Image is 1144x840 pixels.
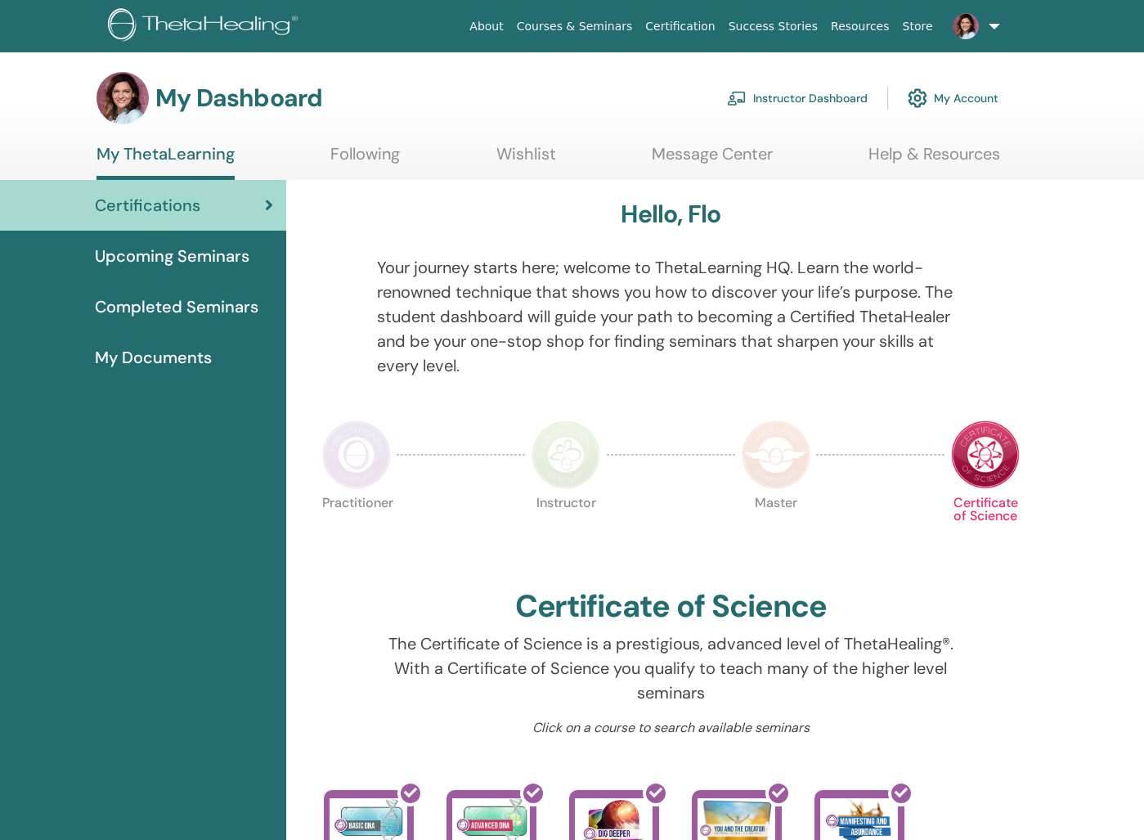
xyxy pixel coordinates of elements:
h3: My Dashboard [155,83,322,113]
a: Message Center [652,144,773,176]
a: Store [896,11,940,42]
img: default.jpg [96,72,149,124]
a: Certification [639,11,721,42]
img: logo.png [108,8,303,45]
p: Instructor [532,496,600,565]
a: Courses & Seminars [510,11,639,42]
img: default.jpg [953,13,979,39]
p: Click on a course to search available seminars [377,718,965,738]
p: Master [742,496,810,565]
img: Master [742,420,810,489]
h2: Certificate of Science [515,588,828,626]
img: Certificate of Science [951,420,1020,489]
img: Instructor [532,420,600,489]
a: My Account [908,80,998,116]
p: Certificate of Science [951,496,1020,565]
a: Success Stories [722,11,824,42]
a: Help & Resources [868,144,1000,176]
a: Wishlist [496,144,556,176]
a: About [463,11,509,42]
p: Your journey starts here; welcome to ThetaLearning HQ. Learn the world-renowned technique that sh... [377,255,965,378]
a: Resources [824,11,896,42]
span: Certifications [95,193,200,218]
p: The Certificate of Science is a prestigious, advanced level of ThetaHealing®. With a Certificate ... [377,631,965,705]
h3: Hello, Flo [621,200,720,229]
img: chalkboard-teacher.svg [727,91,747,106]
img: cog.svg [908,84,927,112]
a: Following [330,144,400,176]
p: Practitioner [322,496,391,565]
span: My Documents [95,345,212,370]
img: Practitioner [322,420,391,489]
span: Completed Seminars [95,294,258,319]
a: Instructor Dashboard [727,80,868,116]
span: Upcoming Seminars [95,244,249,268]
a: My ThetaLearning [96,144,235,180]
